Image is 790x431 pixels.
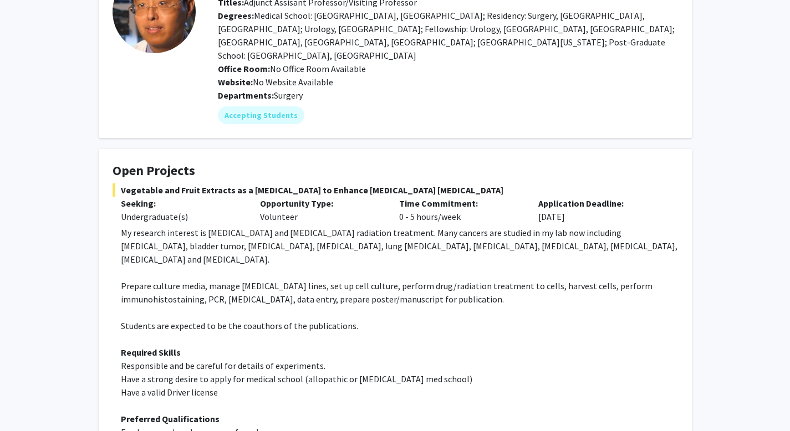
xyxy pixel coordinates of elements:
p: Application Deadline: [538,197,661,210]
div: Volunteer [252,197,391,223]
span: Students are expected to be the coauthors of the publications. [121,320,358,331]
div: 0 - 5 hours/week [391,197,530,223]
span: Responsible and be careful for details of experiments. [121,360,325,371]
div: Undergraduate(s) [121,210,243,223]
span: Surgery [274,90,303,101]
h4: Open Projects [113,163,678,179]
strong: Preferred Qualifications [121,413,220,424]
b: Degrees: [218,10,254,21]
span: No Office Room Available [218,63,366,74]
div: [DATE] [530,197,669,223]
span: Have a valid Driver license [121,387,218,398]
span: My research interest is [MEDICAL_DATA] and [MEDICAL_DATA] radiation treatment. Many cancers are s... [121,227,677,265]
span: Prepare culture media, manage [MEDICAL_DATA] lines, set up cell culture, perform drug/radiation t... [121,280,653,305]
b: Website: [218,76,253,88]
b: Departments: [218,90,274,101]
p: Time Commitment: [399,197,522,210]
span: Medical School: [GEOGRAPHIC_DATA], [GEOGRAPHIC_DATA]; Residency: Surgery, [GEOGRAPHIC_DATA], [GEO... [218,10,675,61]
mat-chip: Accepting Students [218,106,304,124]
span: Vegetable and Fruit Extracts as a [MEDICAL_DATA] to Enhance [MEDICAL_DATA] [MEDICAL_DATA] [113,183,678,197]
iframe: Chat [8,381,47,423]
span: Have a strong desire to apply for medical school (allopathic or [MEDICAL_DATA] med school) [121,373,472,384]
span: No Website Available [218,76,333,88]
p: Seeking: [121,197,243,210]
b: Office Room: [218,63,270,74]
strong: Required Skills [121,347,181,358]
p: Opportunity Type: [260,197,383,210]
